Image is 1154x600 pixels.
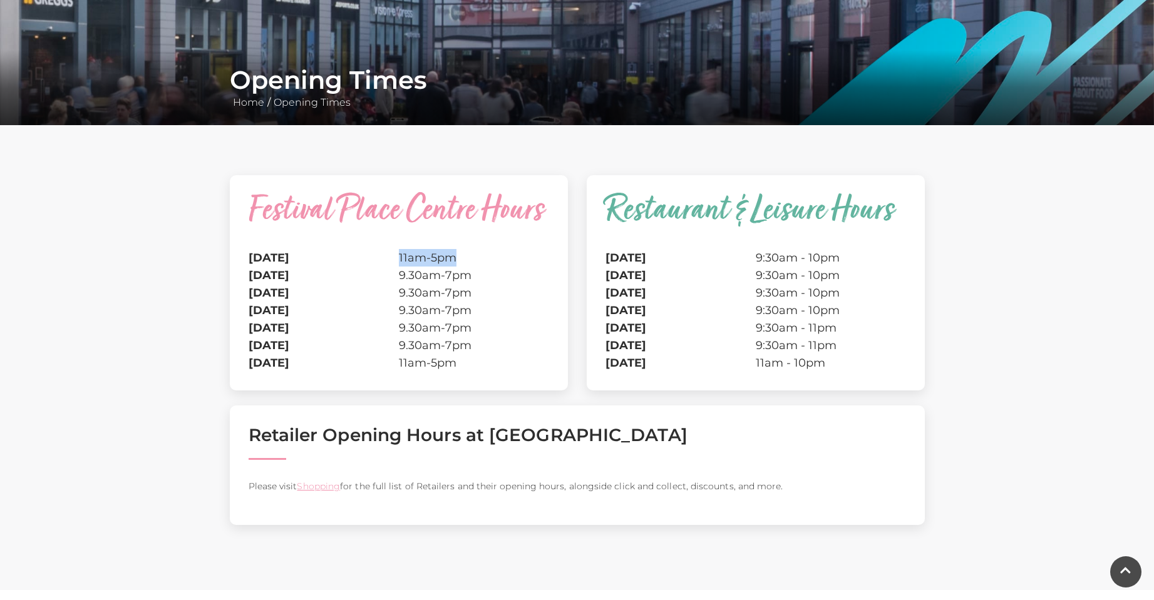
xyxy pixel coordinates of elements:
td: 9.30am-7pm [399,284,549,302]
th: [DATE] [605,354,756,372]
th: [DATE] [605,267,756,284]
h1: Opening Times [230,65,925,95]
td: 9:30am - 11pm [756,319,906,337]
th: [DATE] [605,337,756,354]
h2: Retailer Opening Hours at [GEOGRAPHIC_DATA] [249,424,906,445]
p: Please visit for the full list of Retailers and their opening hours, alongside click and collect,... [249,479,906,494]
a: Shopping [297,481,340,492]
td: 11am-5pm [399,354,549,372]
td: 9:30am - 10pm [756,267,906,284]
a: Opening Times [270,96,354,108]
th: [DATE] [249,302,399,319]
td: 9:30am - 10pm [756,284,906,302]
td: 9:30am - 11pm [756,337,906,354]
caption: Festival Place Centre Hours [249,194,549,249]
td: 9.30am-7pm [399,337,549,354]
th: [DATE] [605,319,756,337]
th: [DATE] [249,284,399,302]
th: [DATE] [605,302,756,319]
th: [DATE] [249,354,399,372]
th: [DATE] [605,284,756,302]
td: 11am-5pm [399,249,549,267]
div: / [220,65,934,110]
th: [DATE] [249,249,399,267]
th: [DATE] [249,319,399,337]
caption: Restaurant & Leisure Hours [605,194,906,249]
a: Home [230,96,267,108]
td: 9.30am-7pm [399,267,549,284]
th: [DATE] [249,267,399,284]
td: 9.30am-7pm [399,302,549,319]
td: 9:30am - 10pm [756,249,906,267]
th: [DATE] [605,249,756,267]
th: [DATE] [249,337,399,354]
td: 9:30am - 10pm [756,302,906,319]
td: 9.30am-7pm [399,319,549,337]
td: 11am - 10pm [756,354,906,372]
